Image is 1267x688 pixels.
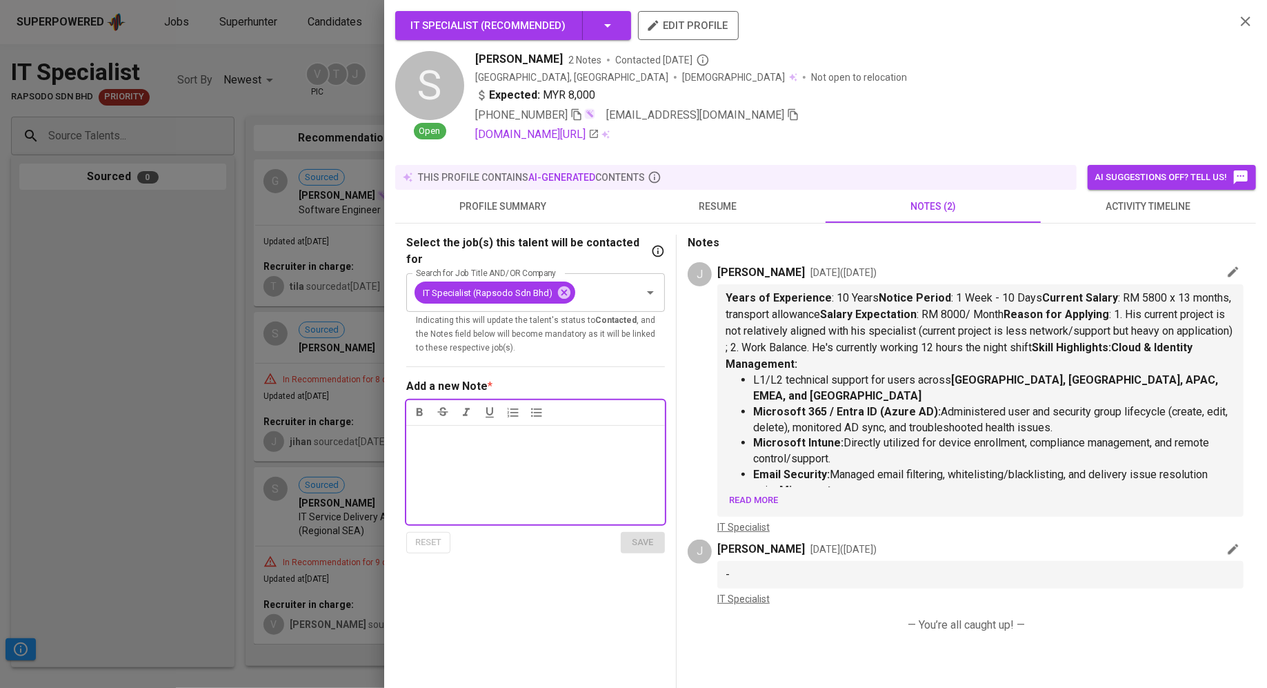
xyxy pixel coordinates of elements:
span: AI-generated [528,172,595,183]
p: Notes [688,235,1245,251]
button: IT Specialist (Recommended) [395,11,631,40]
div: Add a new Note [406,378,488,395]
p: [PERSON_NAME] [717,264,805,281]
span: edit profile [649,17,728,35]
p: Indicating this will update the talent's status to , and the Notes field below will become mandat... [416,314,655,355]
span: [DEMOGRAPHIC_DATA] [682,70,787,84]
svg: If you have a specific job in mind for the talent, indicate it here. This will change the talent'... [651,244,665,258]
a: [DOMAIN_NAME][URL] [475,126,599,143]
span: Skill Highlights:Cloud & Identity Management: [726,341,1195,371]
span: - [726,568,730,581]
span: 2 Notes [568,53,601,67]
p: [DATE] ( [DATE] ) [810,542,877,556]
a: IT Specialist [717,593,770,605]
span: [EMAIL_ADDRESS][DOMAIN_NAME] [606,108,784,121]
span: profile summary [403,198,602,215]
button: Open [641,283,660,302]
div: J [688,540,712,564]
p: — You’re all caught up! — [699,617,1234,633]
div: IT Specialist (Rapsodo Sdn Bhd) [415,282,575,304]
span: [PHONE_NUMBER] [475,108,568,121]
b: Contacted [595,315,637,325]
span: activity timeline [1049,198,1248,215]
span: Open [414,125,446,138]
div: [GEOGRAPHIC_DATA], [GEOGRAPHIC_DATA] [475,70,668,84]
span: : 10 Years [832,291,879,304]
span: Contacted [DATE] [615,53,710,67]
button: Read more [726,490,781,511]
div: J [688,262,712,286]
div: MYR 8,000 [475,87,595,104]
span: notes (2) [834,198,1032,215]
span: Email Security: [753,468,830,481]
span: resume [619,198,817,215]
button: edit profile [638,11,739,40]
span: Managed email filtering, whitelisting/blacklisting, and delivery issue resolution using [753,468,1210,497]
span: L1/L2 technical support for users across [753,373,951,386]
p: Select the job(s) this talent will be contacted for [406,235,648,268]
div: S [395,51,464,120]
a: IT Specialist [717,522,770,533]
span: Read more [729,493,778,509]
p: [PERSON_NAME] [717,541,805,558]
span: Administered user and security group lifecycle (create, edit, delete), monitored AD sync, and tro... [753,405,1230,434]
span: IT Specialist (Rapsodo Sdn Bhd) [415,286,561,299]
p: this profile contains contents [418,170,645,184]
span: [GEOGRAPHIC_DATA], [GEOGRAPHIC_DATA], APAC, EMEA, and [GEOGRAPHIC_DATA] [753,373,1221,402]
span: : 1 Week - 10 Days [951,291,1042,304]
span: Reason for Applying [1004,308,1109,321]
img: magic_wand.svg [584,108,595,119]
span: : RM 5800 x 13 months, transport allowance [726,291,1234,321]
span: . [831,484,833,497]
b: Expected: [489,87,540,104]
span: : RM 8000/ Month [917,308,1004,321]
p: Not open to relocation [811,70,907,84]
button: AI suggestions off? Tell us! [1088,165,1256,190]
span: AI suggestions off? Tell us! [1095,169,1249,186]
span: Notice Period [879,291,951,304]
a: edit profile [638,19,739,30]
p: [DATE] ( [DATE] ) [810,266,877,279]
svg: By Malaysia recruiter [696,53,710,67]
span: Current Salary [1042,291,1118,304]
span: Microsoft Intune: [753,436,844,449]
span: Directly utilized for device enrollment, compliance management, and remote control/support. [753,436,1212,465]
span: Mimecast [779,484,831,497]
span: Years of Experience [726,291,832,304]
span: [PERSON_NAME] [475,51,563,68]
span: IT Specialist ( Recommended ) [410,19,566,32]
span: Salary Expectation [820,308,917,321]
span: Microsoft 365 / Entra ID (Azure AD): [753,405,941,418]
span: : 1. His current project is not relatively aligned with his specialist (current project is less n... [726,308,1235,354]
